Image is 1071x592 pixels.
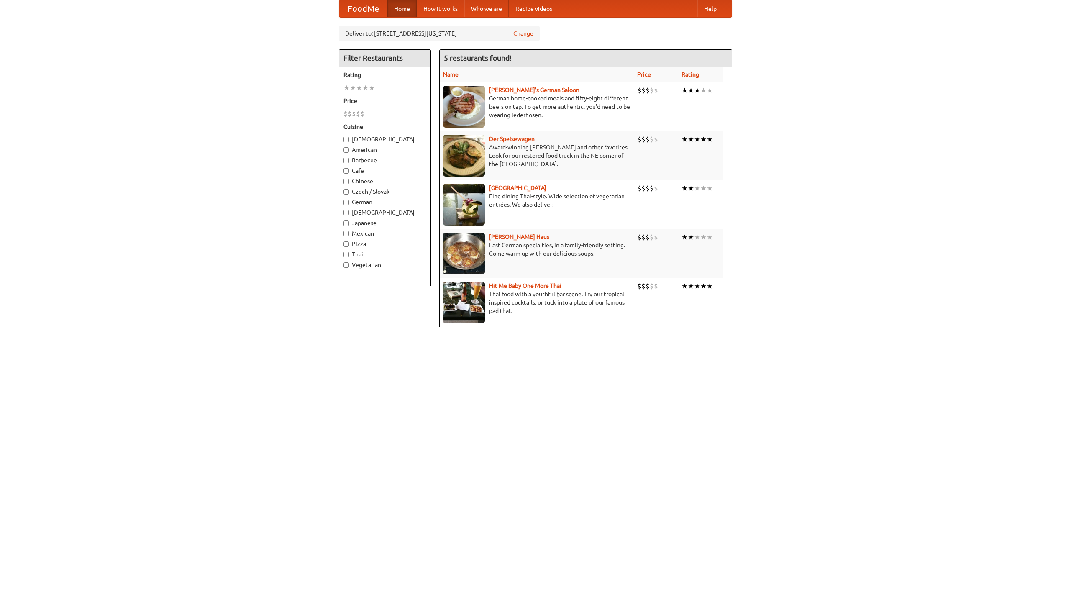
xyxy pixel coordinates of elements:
input: Czech / Slovak [343,189,349,195]
a: Change [513,29,533,38]
h5: Cuisine [343,123,426,131]
li: ★ [362,83,369,92]
p: Award-winning [PERSON_NAME] and other favorites. Look for our restored food truck in the NE corne... [443,143,630,168]
li: $ [654,135,658,144]
li: ★ [707,233,713,242]
li: ★ [688,282,694,291]
label: Cafe [343,167,426,175]
li: $ [654,233,658,242]
input: German [343,200,349,205]
li: $ [641,282,646,291]
label: [DEMOGRAPHIC_DATA] [343,135,426,144]
li: $ [650,282,654,291]
h5: Price [343,97,426,105]
a: Price [637,71,651,78]
input: Japanese [343,220,349,226]
a: Home [387,0,417,17]
li: $ [352,109,356,118]
label: Pizza [343,240,426,248]
li: $ [343,109,348,118]
input: American [343,147,349,153]
li: $ [646,282,650,291]
li: ★ [369,83,375,92]
input: Vegetarian [343,262,349,268]
li: $ [646,86,650,95]
li: ★ [700,86,707,95]
li: $ [637,282,641,291]
img: satay.jpg [443,184,485,226]
li: $ [654,282,658,291]
li: ★ [707,86,713,95]
li: ★ [707,282,713,291]
label: Vegetarian [343,261,426,269]
input: [DEMOGRAPHIC_DATA] [343,210,349,215]
li: $ [641,184,646,193]
input: Cafe [343,168,349,174]
li: ★ [700,135,707,144]
label: German [343,198,426,206]
label: Thai [343,250,426,259]
input: Barbecue [343,158,349,163]
li: ★ [700,233,707,242]
a: FoodMe [339,0,387,17]
li: $ [650,233,654,242]
li: ★ [682,135,688,144]
a: [PERSON_NAME]'s German Saloon [489,87,579,93]
li: $ [646,135,650,144]
h5: Rating [343,71,426,79]
a: Name [443,71,459,78]
li: $ [637,233,641,242]
li: $ [637,184,641,193]
label: Barbecue [343,156,426,164]
li: ★ [688,86,694,95]
li: ★ [356,83,362,92]
li: ★ [688,233,694,242]
li: ★ [688,135,694,144]
input: Chinese [343,179,349,184]
img: kohlhaus.jpg [443,233,485,274]
label: Czech / Slovak [343,187,426,196]
li: $ [646,233,650,242]
li: $ [654,184,658,193]
h4: Filter Restaurants [339,50,430,67]
ng-pluralize: 5 restaurants found! [444,54,512,62]
li: $ [641,135,646,144]
p: East German specialties, in a family-friendly setting. Come warm up with our delicious soups. [443,241,630,258]
li: ★ [682,233,688,242]
li: ★ [694,86,700,95]
div: Deliver to: [STREET_ADDRESS][US_STATE] [339,26,540,41]
li: ★ [700,282,707,291]
p: Thai food with a youthful bar scene. Try our tropical inspired cocktails, or tuck into a plate of... [443,290,630,315]
li: $ [646,184,650,193]
input: [DEMOGRAPHIC_DATA] [343,137,349,142]
li: ★ [707,135,713,144]
li: ★ [694,233,700,242]
li: ★ [343,83,350,92]
a: Hit Me Baby One More Thai [489,282,561,289]
img: speisewagen.jpg [443,135,485,177]
li: ★ [682,282,688,291]
a: [PERSON_NAME] Haus [489,233,549,240]
li: ★ [688,184,694,193]
a: [GEOGRAPHIC_DATA] [489,185,546,191]
p: German home-cooked meals and fifty-eight different beers on tap. To get more authentic, you'd nee... [443,94,630,119]
li: ★ [694,184,700,193]
li: ★ [707,184,713,193]
li: ★ [682,184,688,193]
li: $ [650,184,654,193]
a: Who we are [464,0,509,17]
a: Recipe videos [509,0,559,17]
input: Pizza [343,241,349,247]
input: Thai [343,252,349,257]
label: [DEMOGRAPHIC_DATA] [343,208,426,217]
li: $ [360,109,364,118]
li: $ [637,86,641,95]
a: How it works [417,0,464,17]
li: $ [650,86,654,95]
a: Der Speisewagen [489,136,535,142]
li: ★ [694,135,700,144]
label: Chinese [343,177,426,185]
